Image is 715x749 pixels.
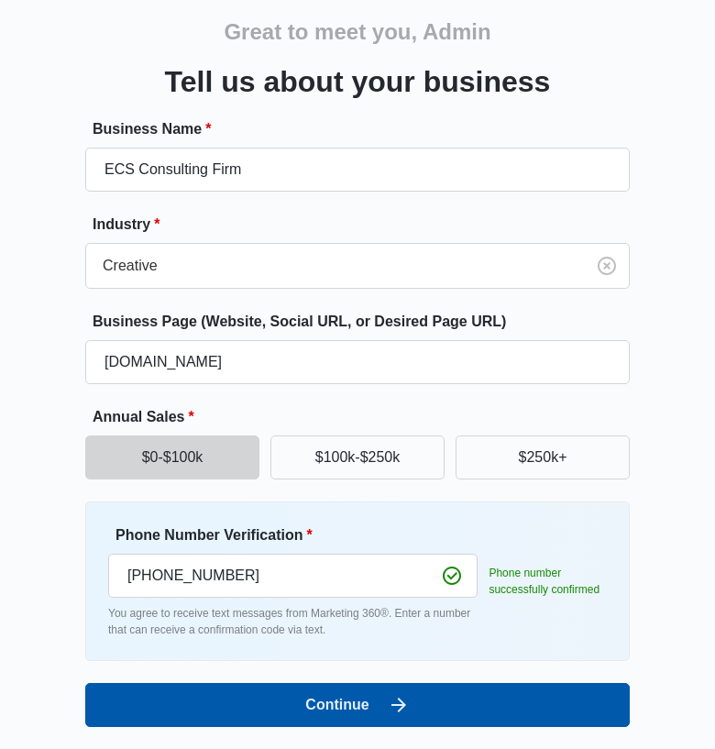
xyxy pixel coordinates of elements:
h2: Great to meet you, Admin [224,16,490,49]
button: Continue [85,683,630,727]
button: Clear [592,251,621,281]
p: Phone number successfully confirmed [489,565,607,598]
input: e.g. janesplumbing.com [85,340,630,384]
label: Business Page (Website, Social URL, or Desired Page URL) [93,311,637,333]
p: You agree to receive text messages from Marketing 360®. Enter a number that can receive a confirm... [108,605,478,638]
button: $250k+ [456,435,630,479]
label: Industry [93,214,637,236]
label: Phone Number Verification [115,524,485,546]
input: e.g. Jane's Plumbing [85,148,630,192]
label: Business Name [93,118,637,140]
input: Ex. +1-555-555-5555 [108,554,478,598]
label: Annual Sales [93,406,637,428]
button: $100k-$250k [270,435,445,479]
button: $0-$100k [85,435,259,479]
h3: Tell us about your business [165,60,551,104]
